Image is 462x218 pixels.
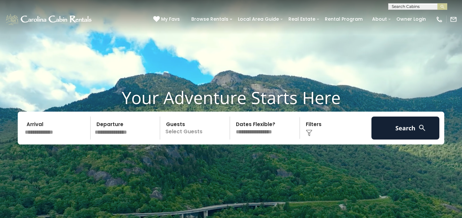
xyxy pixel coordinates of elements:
[369,14,390,24] a: About
[436,16,443,23] img: phone-regular-white.png
[235,14,282,24] a: Local Area Guide
[285,14,319,24] a: Real Estate
[162,117,230,140] p: Select Guests
[322,14,366,24] a: Rental Program
[153,16,181,23] a: My Favs
[306,130,312,136] img: filter--v1.png
[418,124,426,132] img: search-regular-white.png
[393,14,429,24] a: Owner Login
[5,13,94,26] img: White-1-1-2.png
[161,16,180,23] span: My Favs
[450,16,457,23] img: mail-regular-white.png
[5,87,457,108] h1: Your Adventure Starts Here
[188,14,232,24] a: Browse Rentals
[371,117,439,140] button: Search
